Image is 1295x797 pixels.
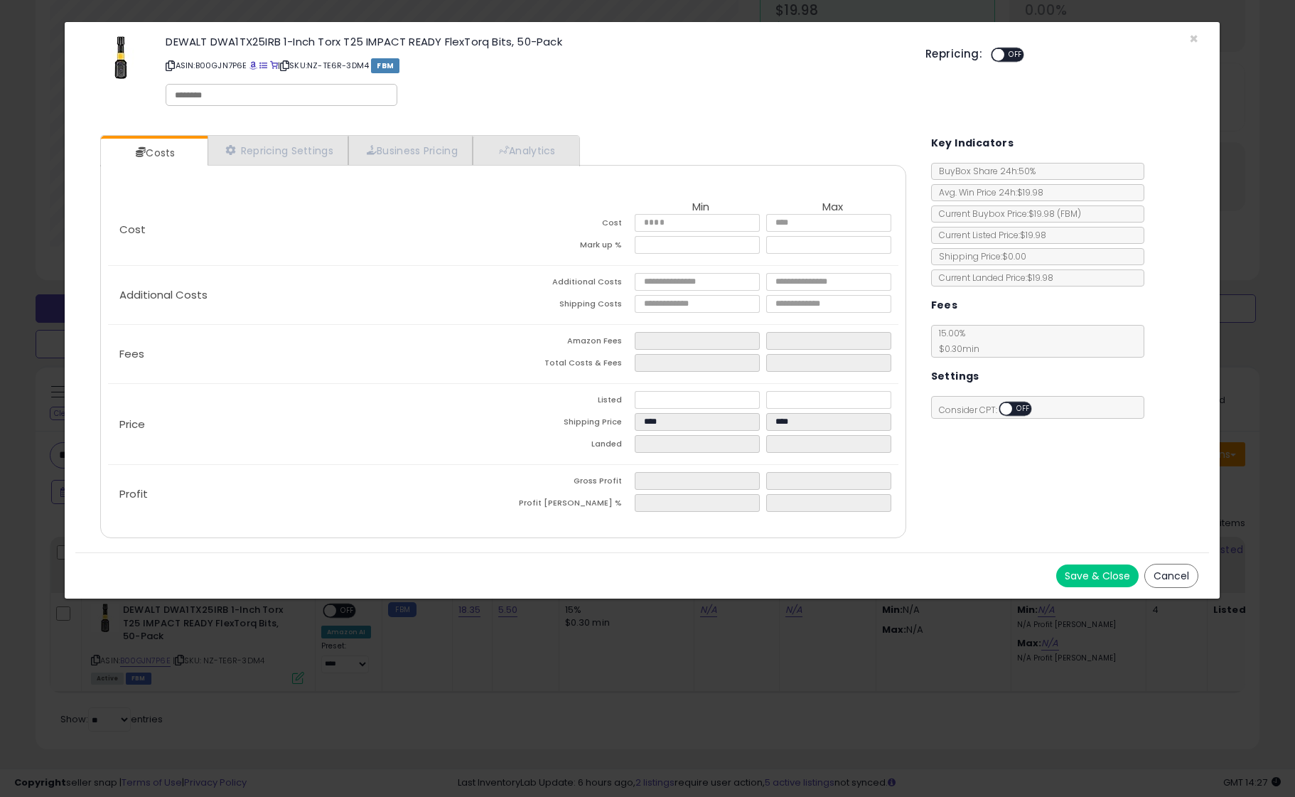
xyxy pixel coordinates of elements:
[108,289,503,301] p: Additional Costs
[1189,28,1198,49] span: ×
[503,472,635,494] td: Gross Profit
[1056,565,1139,587] button: Save & Close
[931,368,979,385] h5: Settings
[932,165,1036,177] span: BuyBox Share 24h: 50%
[259,60,267,71] a: All offer listings
[925,48,982,60] h5: Repricing:
[932,250,1026,262] span: Shipping Price: $0.00
[503,236,635,258] td: Mark up %
[503,354,635,376] td: Total Costs & Fees
[932,272,1053,284] span: Current Landed Price: $19.98
[101,139,206,167] a: Costs
[932,343,979,355] span: $0.30 min
[932,186,1043,198] span: Avg. Win Price 24h: $19.98
[1004,49,1027,61] span: OFF
[208,136,348,165] a: Repricing Settings
[1144,564,1198,588] button: Cancel
[931,134,1014,152] h5: Key Indicators
[635,201,766,214] th: Min
[503,413,635,435] td: Shipping Price
[503,295,635,317] td: Shipping Costs
[1057,208,1081,220] span: ( FBM )
[932,229,1046,241] span: Current Listed Price: $19.98
[348,136,473,165] a: Business Pricing
[766,201,898,214] th: Max
[1028,208,1081,220] span: $19.98
[166,36,904,47] h3: DEWALT DWA1TX25IRB 1-Inch Torx T25 IMPACT READY FlexTorq Bits, 50-Pack
[503,494,635,516] td: Profit [PERSON_NAME] %
[371,58,399,73] span: FBM
[270,60,278,71] a: Your listing only
[932,327,979,355] span: 15.00 %
[108,488,503,500] p: Profit
[108,419,503,430] p: Price
[932,208,1081,220] span: Current Buybox Price:
[503,435,635,457] td: Landed
[108,224,503,235] p: Cost
[473,136,578,165] a: Analytics
[503,214,635,236] td: Cost
[1012,403,1035,415] span: OFF
[503,391,635,413] td: Listed
[932,404,1050,416] span: Consider CPT:
[249,60,257,71] a: BuyBox page
[503,273,635,295] td: Additional Costs
[503,332,635,354] td: Amazon Fees
[100,36,142,79] img: 411k+Rqqe+L._SL60_.jpg
[931,296,958,314] h5: Fees
[108,348,503,360] p: Fees
[166,54,904,77] p: ASIN: B00GJN7P6E | SKU: NZ-TE6R-3DM4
